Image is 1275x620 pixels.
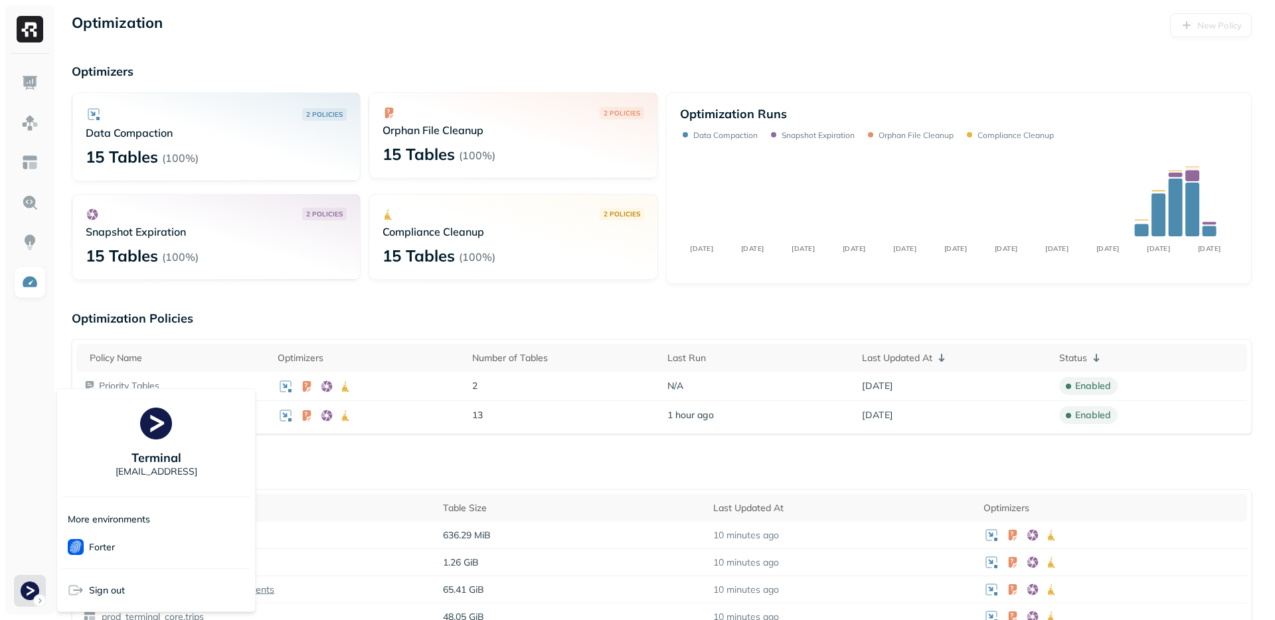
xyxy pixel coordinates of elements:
p: [EMAIL_ADDRESS] [116,465,197,478]
img: Forter [68,539,84,555]
img: Terminal [140,408,172,439]
p: Forter [89,541,115,554]
p: Terminal [131,450,181,465]
p: More environments [68,513,150,526]
span: Sign out [89,584,125,597]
